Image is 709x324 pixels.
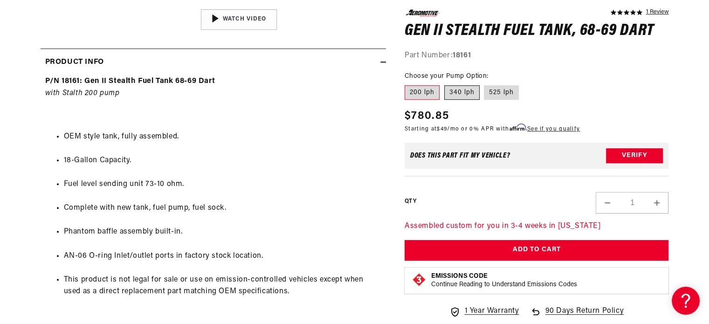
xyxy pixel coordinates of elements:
[405,197,416,205] label: QTY
[405,240,669,261] button: Add to Cart
[431,281,577,289] p: Continue Reading to Understand Emissions Codes
[509,124,526,131] span: Affirm
[64,274,381,298] li: This product is not legal for sale or use on emission-controlled vehicles except when used as a d...
[64,226,381,238] li: Phantom baffle assembly built-in.
[45,90,120,97] em: with Stalth 200 pump
[464,305,519,317] span: 1 Year Warranty
[646,9,668,16] a: 1 reviews
[606,148,663,163] button: Verify
[405,221,669,233] p: Assembled custom for you in 3-4 weeks in [US_STATE]
[437,126,447,132] span: $49
[405,23,669,38] h1: Gen II Stealth Fuel Tank, 68-69 Dart
[431,273,488,280] strong: Emissions Code
[64,155,381,167] li: 18-Gallon Capacity.
[410,152,510,159] div: Does This part fit My vehicle?
[405,108,449,124] span: $780.85
[527,126,580,132] a: See if you qualify - Learn more about Affirm Financing (opens in modal)
[484,85,519,100] label: 525 lph
[41,49,386,76] summary: Product Info
[449,305,519,317] a: 1 Year Warranty
[64,179,381,191] li: Fuel level sending unit 73-10 ohm.
[405,85,440,100] label: 200 lph
[431,272,577,289] button: Emissions CodeContinue Reading to Understand Emissions Codes
[444,85,480,100] label: 340 lph
[64,131,381,143] li: OEM style tank, fully assembled.
[453,52,471,59] strong: 18161
[405,71,489,81] legend: Choose your Pump Option:
[64,250,381,262] li: AN-06 O-ring Inlet/outlet ports in factory stock location.
[64,202,381,214] li: Complete with new tank, fuel pump, fuel sock.
[45,77,215,85] strong: P/N 18161: Gen II Stealth Fuel Tank 68-69 Dart
[405,50,669,62] div: Part Number:
[45,56,104,69] h2: Product Info
[405,124,580,133] p: Starting at /mo or 0% APR with .
[412,272,427,287] img: Emissions code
